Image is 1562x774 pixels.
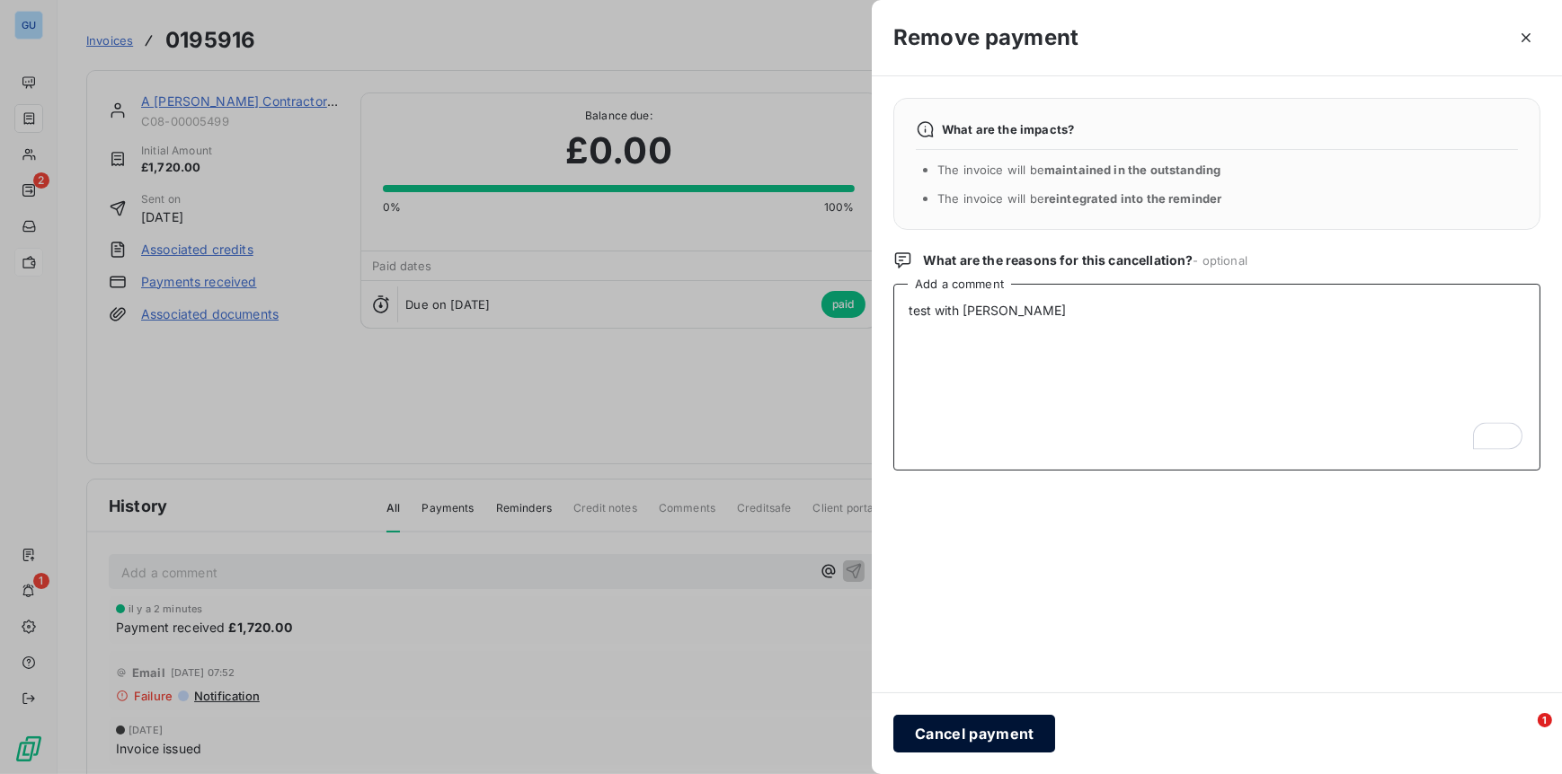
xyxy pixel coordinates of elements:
span: The invoice will be [937,191,1221,206]
span: What are the reasons for this cancellation? [923,251,1247,269]
span: maintained in the outstanding [1044,163,1220,177]
textarea: To enrich screen reader interactions, please activate Accessibility in Grammarly extension settings [893,284,1540,471]
span: - optional [1193,253,1247,268]
span: 1 [1538,713,1552,727]
button: Cancel payment [893,715,1055,752]
span: reintegrated into the reminder [1044,191,1222,206]
iframe: Intercom live chat [1501,713,1544,756]
span: The invoice will be [937,163,1220,177]
span: What are the impacts? [942,122,1074,136]
h3: Remove payment [893,22,1078,54]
